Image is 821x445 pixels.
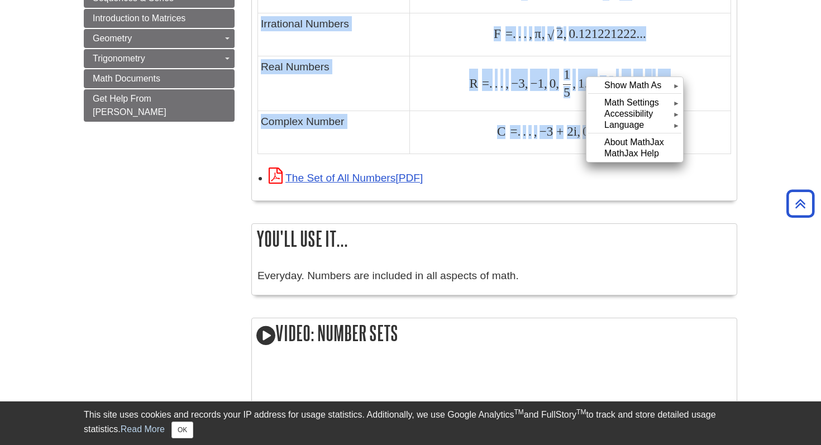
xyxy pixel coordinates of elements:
div: About MathJax [586,137,683,148]
div: Show Math As [586,80,683,91]
div: Math Settings [586,97,683,108]
a: Read More [121,424,165,434]
span: ► [673,98,680,107]
div: MathJax Help [586,148,683,159]
sup: TM [514,408,523,416]
span: ► [673,109,680,118]
span: ► [673,120,680,130]
span: ► [673,80,680,90]
sup: TM [576,408,586,416]
button: Close [171,422,193,438]
div: Accessibility [586,108,683,119]
div: This site uses cookies and records your IP address for usage statistics. Additionally, we use Goo... [84,408,737,438]
div: Language [586,119,683,131]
